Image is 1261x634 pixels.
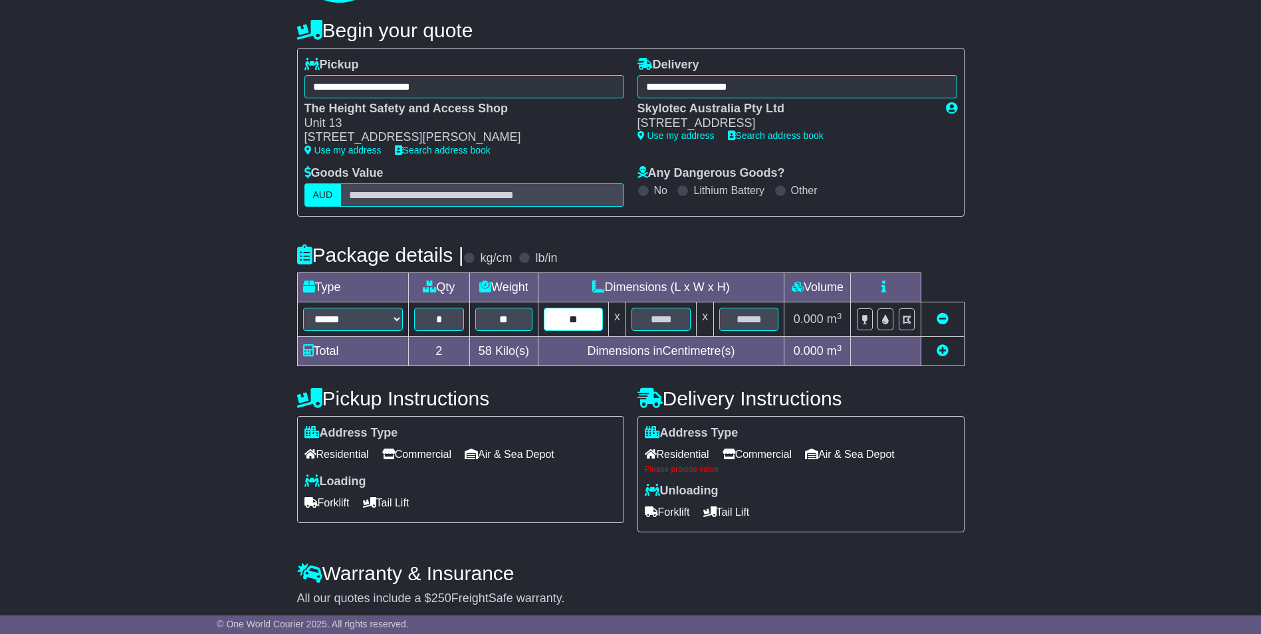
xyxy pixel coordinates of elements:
span: m [827,312,842,326]
label: AUD [304,183,342,207]
label: Any Dangerous Goods? [637,166,785,181]
span: Residential [645,444,709,465]
div: [STREET_ADDRESS][PERSON_NAME] [304,130,611,145]
td: Total [297,337,408,366]
td: Qty [408,273,470,302]
td: x [697,302,714,337]
span: 58 [479,344,492,358]
div: Skylotec Australia Pty Ltd [637,102,933,116]
span: m [827,344,842,358]
a: Search address book [728,130,824,141]
sup: 3 [837,311,842,321]
span: 0.000 [794,312,824,326]
td: Dimensions (L x W x H) [538,273,784,302]
label: Address Type [645,426,739,441]
span: 0.000 [794,344,824,358]
h4: Package details | [297,244,464,266]
a: Search address book [395,145,491,156]
label: kg/cm [480,251,512,266]
a: Remove this item [937,312,949,326]
div: [STREET_ADDRESS] [637,116,933,131]
span: 250 [431,591,451,605]
td: Type [297,273,408,302]
span: Forklift [304,492,350,513]
span: Residential [304,444,369,465]
label: No [654,184,667,197]
td: x [608,302,626,337]
span: Forklift [645,502,690,522]
span: Commercial [723,444,792,465]
td: Volume [784,273,851,302]
span: Commercial [382,444,451,465]
a: Add new item [937,344,949,358]
td: Weight [470,273,538,302]
td: Dimensions in Centimetre(s) [538,337,784,366]
h4: Pickup Instructions [297,387,624,409]
td: Kilo(s) [470,337,538,366]
h4: Warranty & Insurance [297,562,965,584]
div: Please provide value [645,465,957,474]
span: Air & Sea Depot [805,444,895,465]
td: 2 [408,337,470,366]
span: Air & Sea Depot [465,444,554,465]
span: © One World Courier 2025. All rights reserved. [217,619,409,629]
span: Tail Lift [363,492,409,513]
label: Address Type [304,426,398,441]
label: Unloading [645,484,719,498]
h4: Begin your quote [297,19,965,41]
div: All our quotes include a $ FreightSafe warranty. [297,591,965,606]
a: Use my address [304,145,382,156]
h4: Delivery Instructions [637,387,965,409]
label: Pickup [304,58,359,72]
label: Goods Value [304,166,384,181]
label: Other [791,184,818,197]
span: Tail Lift [703,502,750,522]
div: The Height Safety and Access Shop [304,102,611,116]
label: Loading [304,475,366,489]
label: lb/in [535,251,557,266]
label: Delivery [637,58,699,72]
sup: 3 [837,343,842,353]
label: Lithium Battery [693,184,764,197]
a: Use my address [637,130,715,141]
div: Unit 13 [304,116,611,131]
